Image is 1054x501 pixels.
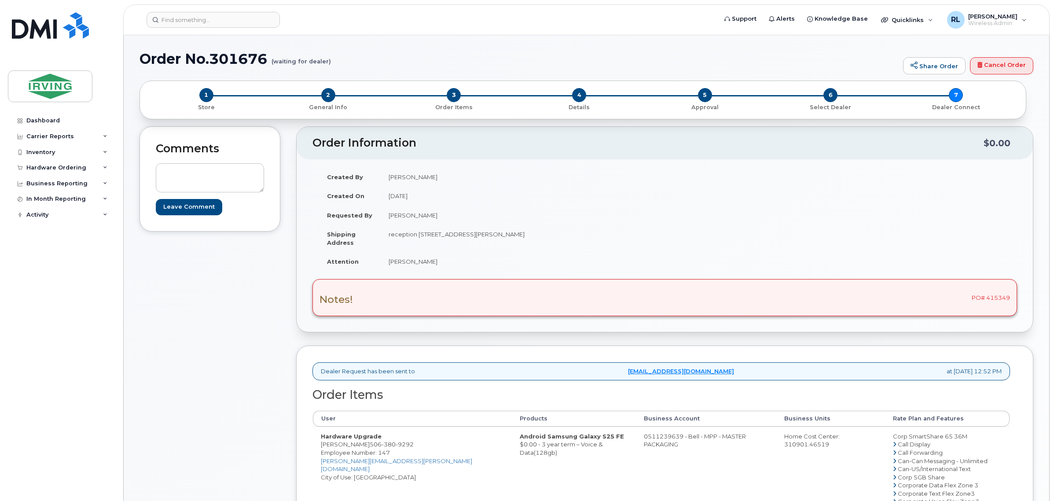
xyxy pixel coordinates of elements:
[381,206,658,225] td: [PERSON_NAME]
[636,411,776,427] th: Business Account
[381,167,658,187] td: [PERSON_NAME]
[970,57,1033,75] a: Cancel Order
[898,457,988,464] span: Can-Can Messaging - Unlimited
[327,231,356,246] strong: Shipping Address
[312,279,1017,316] div: PO# 415349
[321,88,335,102] span: 2
[151,103,262,111] p: Store
[321,433,382,440] strong: Hardware Upgrade
[512,411,636,427] th: Products
[321,449,390,456] span: Employee Number: 147
[265,102,391,111] a: 2 General Info
[572,88,586,102] span: 4
[628,367,734,376] a: [EMAIL_ADDRESS][DOMAIN_NAME]
[642,102,768,111] a: 5 Approval
[327,173,363,181] strong: Created By
[147,102,265,111] a: 1 Store
[776,411,885,427] th: Business Units
[312,362,1010,380] div: Dealer Request has been sent to at [DATE] 12:52 PM
[382,441,396,448] span: 380
[327,258,359,265] strong: Attention
[646,103,764,111] p: Approval
[327,212,372,219] strong: Requested By
[140,51,899,66] h1: Order No.301676
[898,490,975,497] span: Corporate Text Flex Zone3
[370,441,414,448] span: 506
[381,225,658,252] td: reception [STREET_ADDRESS][PERSON_NAME]
[898,474,945,481] span: Corp 5GB Share
[984,135,1010,151] div: $0.00
[520,433,624,440] strong: Android Samsung Galaxy S25 FE
[447,88,461,102] span: 3
[321,457,472,473] a: [PERSON_NAME][EMAIL_ADDRESS][PERSON_NAME][DOMAIN_NAME]
[313,411,512,427] th: User
[396,441,414,448] span: 9292
[898,482,978,489] span: Corporate Data Flex Zone 3
[898,465,971,472] span: Can-US/International Text
[199,88,213,102] span: 1
[391,102,517,111] a: 3 Order Items
[698,88,712,102] span: 5
[320,294,353,305] h3: Notes!
[381,252,658,271] td: [PERSON_NAME]
[269,103,387,111] p: General Info
[156,199,222,215] input: Leave Comment
[903,57,966,75] a: Share Order
[885,411,1010,427] th: Rate Plan and Features
[272,51,331,65] small: (waiting for dealer)
[823,88,837,102] span: 6
[312,137,984,149] h2: Order Information
[517,102,642,111] a: 4 Details
[898,441,930,448] span: Call Display
[381,186,658,206] td: [DATE]
[771,103,889,111] p: Select Dealer
[520,103,639,111] p: Details
[156,143,264,155] h2: Comments
[312,388,1010,402] h2: Order Items
[898,449,943,456] span: Call Forwarding
[768,102,893,111] a: 6 Select Dealer
[327,192,364,199] strong: Created On
[395,103,513,111] p: Order Items
[784,432,877,449] div: Home Cost Center: 310901.46519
